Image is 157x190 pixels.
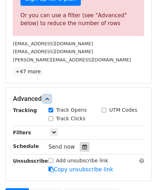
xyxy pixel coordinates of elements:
strong: Schedule [13,143,39,149]
strong: Unsubscribe [13,158,48,164]
iframe: Chat Widget [121,156,157,190]
strong: Filters [13,130,31,135]
small: [EMAIL_ADDRESS][DOMAIN_NAME] [13,49,93,54]
div: Or you can use a filter (see "Advanced" below) to reduce the number of rows [20,11,137,28]
small: [PERSON_NAME][EMAIL_ADDRESS][DOMAIN_NAME] [13,57,131,62]
small: [EMAIL_ADDRESS][DOMAIN_NAME] [13,41,93,46]
label: UTM Codes [109,106,137,114]
label: Track Clicks [56,115,86,122]
label: Track Opens [56,106,87,114]
a: Copy unsubscribe link [49,166,113,173]
strong: Tracking [13,107,37,113]
span: Send now [49,144,75,150]
label: Add unsubscribe link [56,157,108,164]
a: +47 more [13,67,43,76]
h5: Advanced [13,95,144,103]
